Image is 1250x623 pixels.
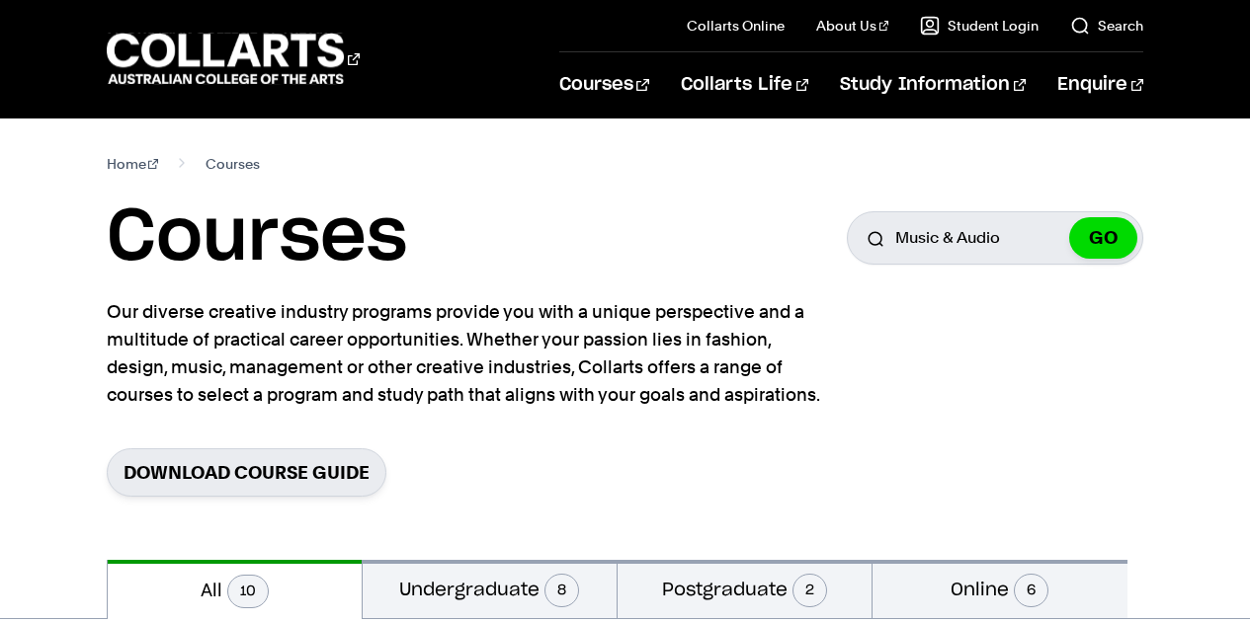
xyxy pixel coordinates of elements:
button: Postgraduate2 [618,560,872,618]
span: 6 [1014,574,1048,607]
a: Enquire [1057,52,1143,117]
span: Courses [206,150,260,178]
button: Online6 [873,560,1126,618]
a: Search [1070,16,1143,36]
a: Collarts Online [687,16,785,36]
p: Our diverse creative industry programs provide you with a unique perspective and a multitude of p... [107,298,828,409]
a: Student Login [920,16,1039,36]
span: 10 [227,575,269,608]
input: Search for a course [847,211,1143,265]
a: Collarts Life [681,52,808,117]
h1: Courses [107,194,407,282]
button: All10 [108,560,362,619]
a: Home [107,150,159,178]
button: Undergraduate8 [363,560,617,618]
span: 8 [544,574,579,607]
a: Study Information [840,52,1026,117]
a: About Us [816,16,889,36]
a: Download Course Guide [107,448,386,497]
a: Courses [559,52,649,117]
div: Go to homepage [107,31,360,87]
button: GO [1069,217,1137,259]
span: 2 [792,574,827,607]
